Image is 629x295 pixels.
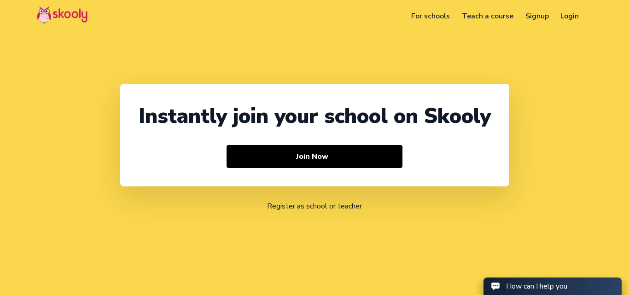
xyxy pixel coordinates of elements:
img: Skooly [37,6,87,24]
div: Instantly join your school on Skooly [139,102,491,130]
a: Login [554,9,585,23]
a: For schools [406,9,456,23]
a: Signup [519,9,555,23]
a: Teach a course [456,9,519,23]
button: Join Now [227,145,403,168]
a: Register as school or teacher [267,201,362,211]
